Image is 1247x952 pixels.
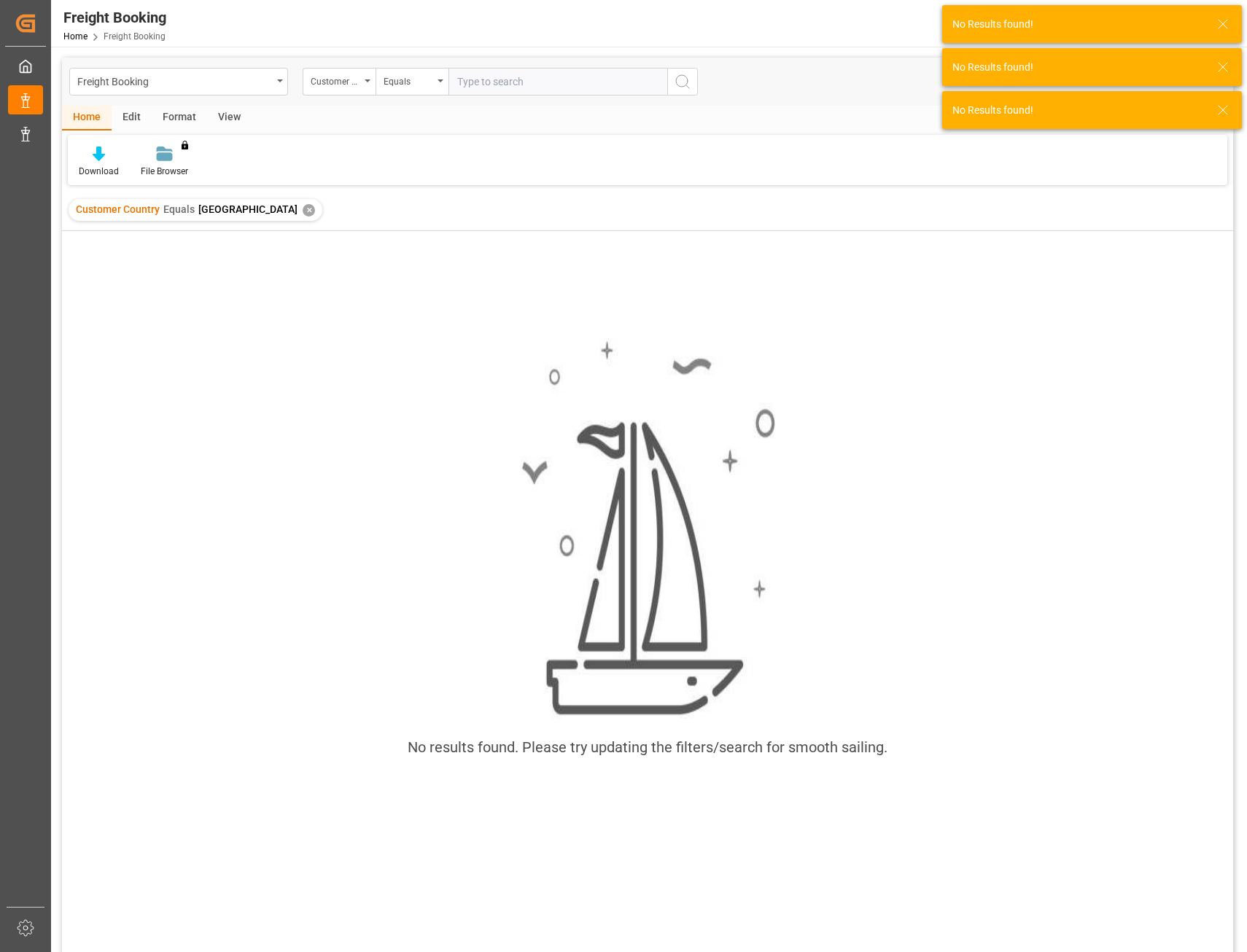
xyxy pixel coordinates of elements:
[77,71,272,90] div: Freight Booking
[311,71,360,88] div: Customer Country
[62,106,112,130] div: Home
[303,204,315,216] div: ✕
[163,203,195,215] span: Equals
[952,60,1203,75] div: No Results found!
[152,106,207,130] div: Format
[79,165,119,178] div: Download
[76,203,160,215] span: Customer Country
[112,106,152,130] div: Edit
[63,31,88,42] a: Home
[63,7,166,28] div: Freight Booking
[384,71,433,88] div: Equals
[667,68,698,95] button: search button
[408,736,887,758] div: No results found. Please try updating the filters/search for smooth sailing.
[952,103,1203,118] div: No Results found!
[448,68,667,95] input: Type to search
[952,17,1203,32] div: No Results found!
[207,106,252,130] div: View
[198,203,298,215] span: [GEOGRAPHIC_DATA]
[69,68,288,95] button: open menu
[520,338,775,719] img: smooth_sailing.jpeg
[303,68,376,95] button: open menu
[376,68,448,95] button: open menu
